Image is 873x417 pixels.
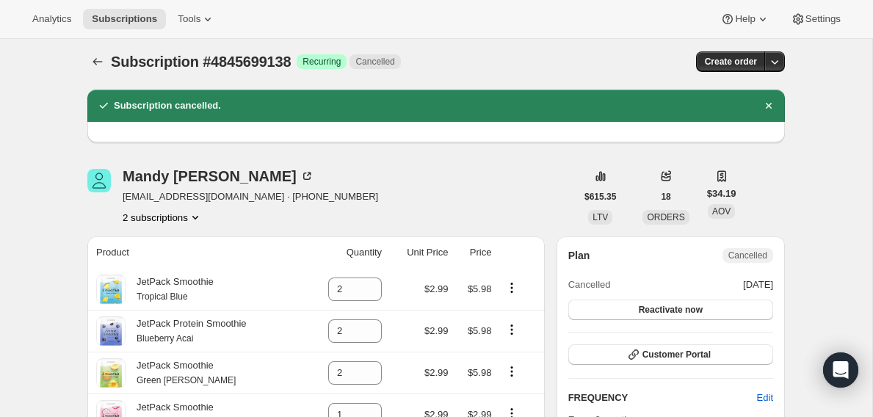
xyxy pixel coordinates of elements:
[593,212,608,222] span: LTV
[576,186,625,207] button: $615.35
[647,212,684,222] span: ORDERS
[23,9,80,29] button: Analytics
[652,186,679,207] button: 18
[126,275,214,304] div: JetPack Smoothie
[712,206,731,217] span: AOV
[87,169,111,192] span: Mandy Faulkner
[137,375,236,385] small: Green [PERSON_NAME]
[96,275,126,304] img: product img
[137,333,193,344] small: Blueberry Acai
[468,367,492,378] span: $5.98
[735,13,755,25] span: Help
[386,236,452,269] th: Unit Price
[642,349,711,360] span: Customer Portal
[705,56,757,68] span: Create order
[468,283,492,294] span: $5.98
[568,278,611,292] span: Cancelled
[584,191,616,203] span: $615.35
[83,9,166,29] button: Subscriptions
[114,98,221,113] h2: Subscription cancelled.
[823,352,858,388] div: Open Intercom Messenger
[123,189,378,204] span: [EMAIL_ADDRESS][DOMAIN_NAME] · [PHONE_NUMBER]
[707,186,736,201] span: $34.19
[757,391,773,405] span: Edit
[123,169,314,184] div: Mandy [PERSON_NAME]
[178,13,200,25] span: Tools
[424,325,449,336] span: $2.99
[728,250,767,261] span: Cancelled
[568,300,773,320] button: Reactivate now
[137,291,188,302] small: Tropical Blue
[758,95,779,116] button: Dismiss notification
[92,13,157,25] span: Subscriptions
[500,280,524,296] button: Product actions
[123,210,203,225] button: Product actions
[111,54,291,70] span: Subscription #4845699138
[303,56,341,68] span: Recurring
[639,304,703,316] span: Reactivate now
[96,316,126,346] img: product img
[568,248,590,263] h2: Plan
[743,278,773,292] span: [DATE]
[568,391,757,405] h2: FREQUENCY
[304,236,386,269] th: Quantity
[126,358,236,388] div: JetPack Smoothie
[424,283,449,294] span: $2.99
[661,191,670,203] span: 18
[696,51,766,72] button: Create order
[468,325,492,336] span: $5.98
[500,322,524,338] button: Product actions
[748,386,782,410] button: Edit
[500,363,524,380] button: Product actions
[169,9,224,29] button: Tools
[96,358,126,388] img: product img
[568,344,773,365] button: Customer Portal
[87,236,304,269] th: Product
[126,316,247,346] div: JetPack Protein Smoothie
[87,51,108,72] button: Subscriptions
[782,9,850,29] button: Settings
[32,13,71,25] span: Analytics
[805,13,841,25] span: Settings
[355,56,394,68] span: Cancelled
[711,9,778,29] button: Help
[424,367,449,378] span: $2.99
[453,236,496,269] th: Price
